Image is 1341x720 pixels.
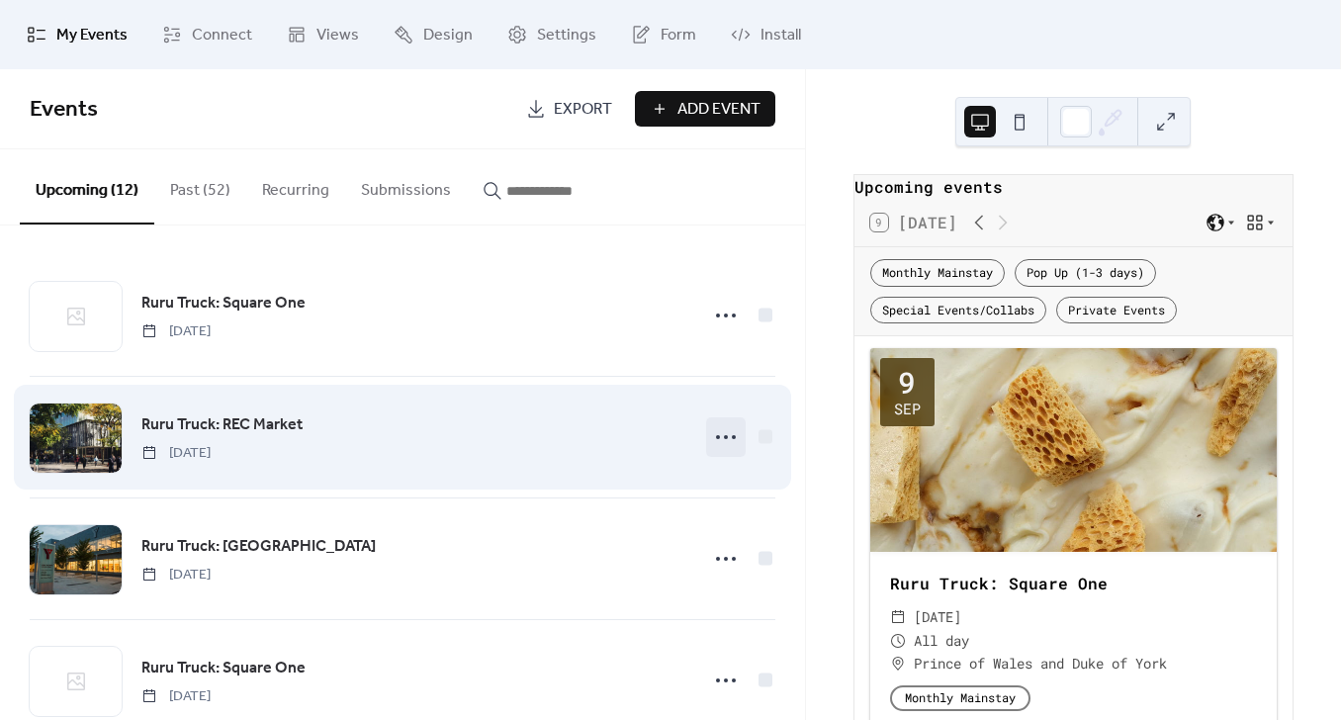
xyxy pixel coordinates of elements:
span: My Events [56,24,128,47]
span: Ruru Truck: REC Market [141,413,303,437]
span: Form [661,24,696,47]
span: Add Event [677,98,760,122]
a: Design [379,8,488,61]
a: Connect [147,8,267,61]
div: Special Events/Collabs [870,297,1046,324]
div: Ruru Truck: Square One [870,572,1277,595]
button: Add Event [635,91,775,127]
span: Export [554,98,612,122]
span: [DATE] [141,565,211,585]
a: Ruru Truck: Square One [141,291,306,316]
div: 9 [898,368,916,398]
button: Upcoming (12) [20,149,154,225]
span: Views [316,24,359,47]
div: Upcoming events [854,175,1293,199]
span: Ruru Truck: [GEOGRAPHIC_DATA] [141,535,376,559]
span: Prince of Wales and Duke of York [914,652,1167,675]
span: [DATE] [141,686,211,707]
span: Connect [192,24,252,47]
a: Ruru Truck: [GEOGRAPHIC_DATA] [141,534,376,560]
span: [DATE] [141,321,211,342]
div: ​ [890,652,906,675]
a: Settings [492,8,611,61]
span: All day [914,629,969,653]
div: ​ [890,629,906,653]
div: Pop Up (1-3 days) [1015,259,1156,287]
a: Export [511,91,627,127]
a: My Events [12,8,142,61]
div: Sep [894,402,921,416]
button: Submissions [345,149,467,223]
span: [DATE] [914,605,961,629]
div: Monthly Mainstay [870,259,1005,287]
span: [DATE] [141,443,211,464]
a: Install [716,8,816,61]
span: Settings [537,24,596,47]
div: ​ [890,605,906,629]
button: Past (52) [154,149,246,223]
span: Ruru Truck: Square One [141,292,306,315]
button: Recurring [246,149,345,223]
span: Install [760,24,801,47]
div: Private Events [1056,297,1177,324]
span: Design [423,24,473,47]
a: Ruru Truck: Square One [141,656,306,681]
a: Ruru Truck: REC Market [141,412,303,438]
a: Form [616,8,711,61]
span: Ruru Truck: Square One [141,657,306,680]
span: Events [30,88,98,132]
a: Views [272,8,374,61]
